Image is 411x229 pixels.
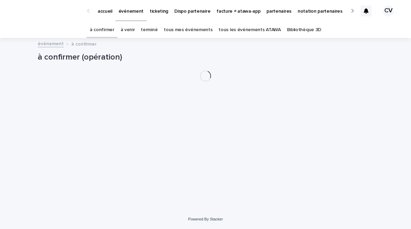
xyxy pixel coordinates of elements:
a: Bibliothèque 3D [287,22,321,38]
a: Powered By Stacker [188,217,223,221]
a: tous les événements ATAWA [219,22,281,38]
a: événement [38,39,64,47]
a: tous mes événements [164,22,212,38]
div: CV [383,5,394,16]
img: Ls34BcGeRexTGTNfXpUC [14,4,80,18]
h1: à confirmer (opération) [38,52,373,62]
a: à venir [121,22,135,38]
a: terminé [141,22,158,38]
p: à confirmer [71,40,97,47]
a: à confirmer [90,22,114,38]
